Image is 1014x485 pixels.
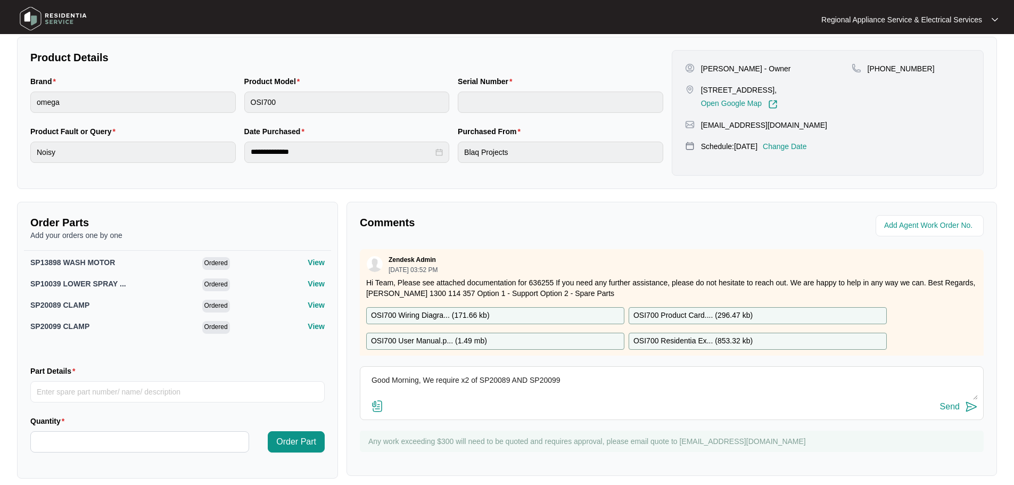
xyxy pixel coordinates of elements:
[685,141,695,151] img: map-pin
[308,278,325,289] p: View
[30,280,126,288] span: SP10039 LOWER SPRAY ...
[30,50,663,65] p: Product Details
[821,14,982,25] p: Regional Appliance Service & Electrical Services
[940,400,978,414] button: Send
[30,416,69,426] label: Quantity
[371,310,490,322] p: OSI700 Wiring Diagra... ( 171.66 kb )
[268,431,325,453] button: Order Part
[308,257,325,268] p: View
[701,63,791,74] p: [PERSON_NAME] - Owner
[633,335,753,347] p: OSI700 Residentia Ex... ( 853.32 kb )
[389,256,436,264] p: Zendesk Admin
[701,141,757,152] p: Schedule: [DATE]
[308,321,325,332] p: View
[965,400,978,413] img: send-icon.svg
[768,100,778,109] img: Link-External
[458,142,663,163] input: Purchased From
[16,3,90,35] img: residentia service logo
[371,335,487,347] p: OSI700 User Manual.p... ( 1.49 mb )
[30,92,236,113] input: Brand
[458,76,516,87] label: Serial Number
[701,120,827,130] p: [EMAIL_ADDRESS][DOMAIN_NAME]
[763,141,807,152] p: Change Date
[685,85,695,94] img: map-pin
[30,126,120,137] label: Product Fault or Query
[30,215,325,230] p: Order Parts
[685,120,695,129] img: map-pin
[244,126,309,137] label: Date Purchased
[244,92,450,113] input: Product Model
[308,300,325,310] p: View
[251,146,434,158] input: Date Purchased
[202,300,230,313] span: Ordered
[366,372,978,400] textarea: Good Morning, We require x2 of SP20089 AND SP20099
[30,366,80,376] label: Part Details
[202,321,230,334] span: Ordered
[367,256,383,272] img: user.svg
[701,85,778,95] p: [STREET_ADDRESS],
[371,400,384,413] img: file-attachment-doc.svg
[868,63,935,74] p: [PHONE_NUMBER]
[685,63,695,73] img: user-pin
[31,432,249,452] input: Quantity
[458,126,525,137] label: Purchased From
[30,322,89,331] span: SP20099 CLAMP
[244,76,304,87] label: Product Model
[30,230,325,241] p: Add your orders one by one
[30,381,325,402] input: Part Details
[30,142,236,163] input: Product Fault or Query
[458,92,663,113] input: Serial Number
[368,436,978,447] p: Any work exceeding $300 will need to be quoted and requires approval, please email quote to [EMAI...
[633,310,753,322] p: OSI700 Product Card.... ( 296.47 kb )
[940,402,960,412] div: Send
[30,301,89,309] span: SP20089 CLAMP
[701,100,778,109] a: Open Google Map
[202,278,230,291] span: Ordered
[389,267,438,273] p: [DATE] 03:52 PM
[884,219,977,232] input: Add Agent Work Order No.
[360,215,664,230] p: Comments
[202,257,230,270] span: Ordered
[852,63,861,73] img: map-pin
[276,435,316,448] span: Order Part
[992,17,998,22] img: dropdown arrow
[366,277,977,299] p: Hi Team, Please see attached documentation for 636255 If you need any further assistance, please ...
[30,76,60,87] label: Brand
[30,258,115,267] span: SP13898 WASH MOTOR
